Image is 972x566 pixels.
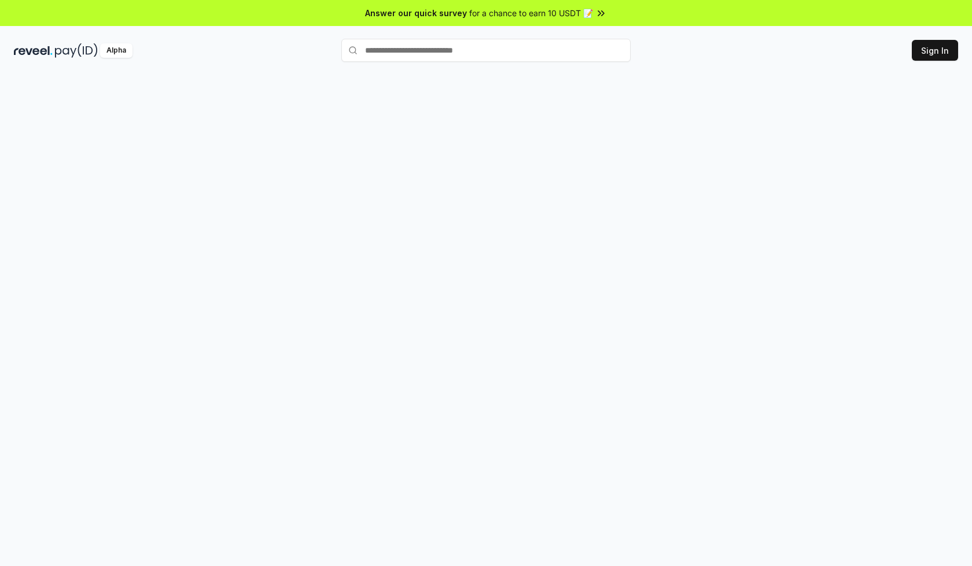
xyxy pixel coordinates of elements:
[100,43,132,58] div: Alpha
[14,43,53,58] img: reveel_dark
[912,40,958,61] button: Sign In
[365,7,467,19] span: Answer our quick survey
[55,43,98,58] img: pay_id
[469,7,593,19] span: for a chance to earn 10 USDT 📝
